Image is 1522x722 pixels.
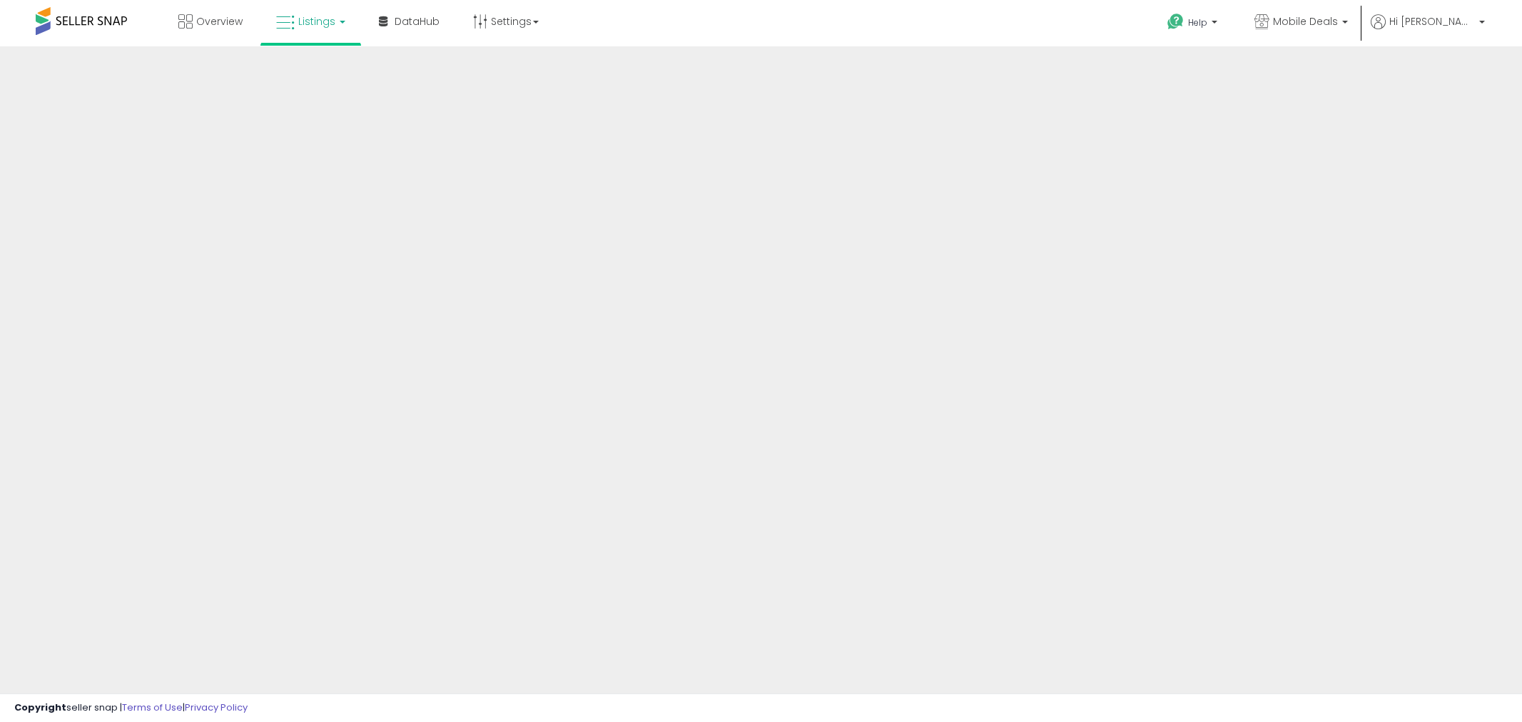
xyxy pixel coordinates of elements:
[1188,16,1207,29] span: Help
[196,14,243,29] span: Overview
[1273,14,1338,29] span: Mobile Deals
[1389,14,1475,29] span: Hi [PERSON_NAME]
[1371,14,1485,46] a: Hi [PERSON_NAME]
[395,14,440,29] span: DataHub
[1167,13,1184,31] i: Get Help
[298,14,335,29] span: Listings
[1156,2,1232,46] a: Help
